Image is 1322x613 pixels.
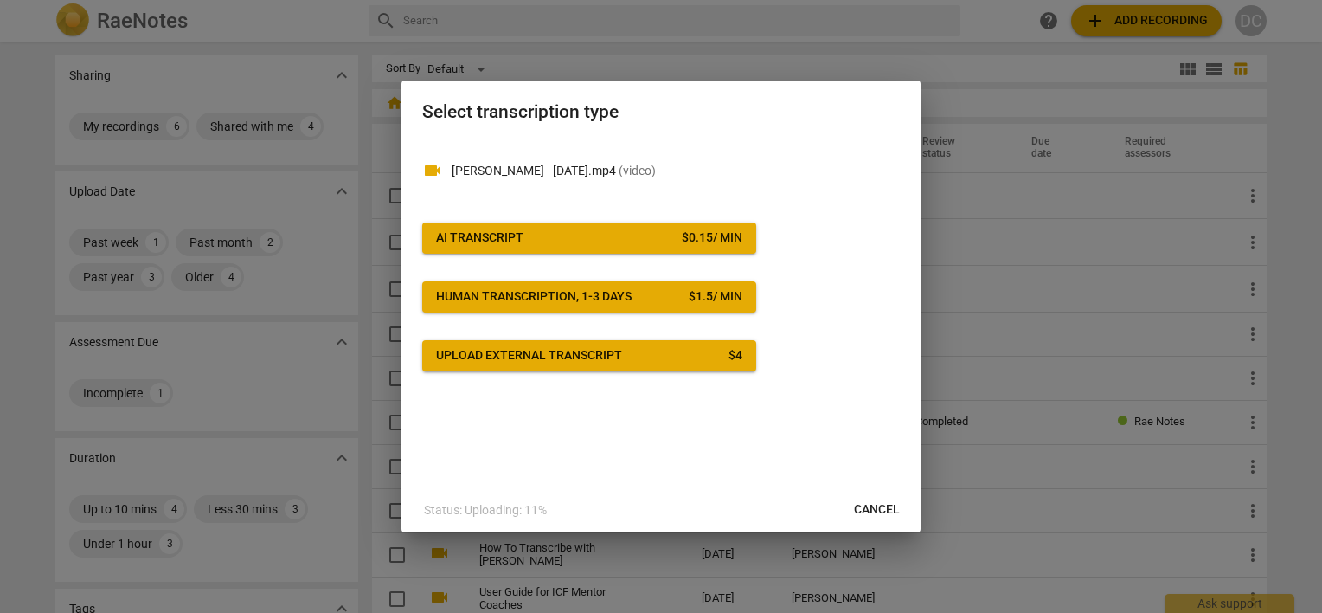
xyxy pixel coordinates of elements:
[422,101,900,123] h2: Select transcription type
[728,347,742,365] div: $ 4
[854,501,900,519] span: Cancel
[422,340,756,371] button: Upload external transcript$4
[682,229,742,247] div: $ 0.15 / min
[422,281,756,313] button: Human transcription, 1-3 days$1.5/ min
[436,288,632,306] div: Human transcription, 1-3 days
[689,288,742,306] div: $ 1.5 / min
[436,229,523,247] div: AI Transcript
[422,160,443,181] span: videocam
[840,494,914,526] button: Cancel
[436,347,622,365] div: Upload external transcript
[424,501,547,519] p: Status: Uploading: 11%
[452,162,900,180] p: T. Laurino - 8.27.2025.mp4(video)
[422,223,756,254] button: AI Transcript$0.15/ min
[619,164,656,177] span: ( video )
